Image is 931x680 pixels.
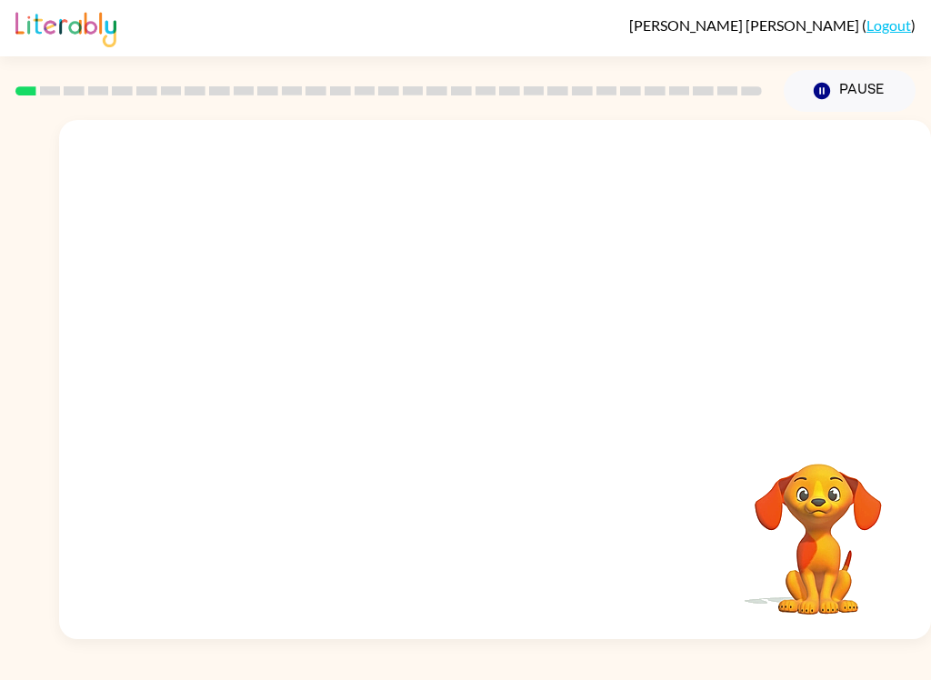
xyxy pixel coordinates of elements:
[727,435,909,617] video: Your browser must support playing .mp4 files to use Literably. Please try using another browser.
[629,16,862,34] span: [PERSON_NAME] [PERSON_NAME]
[15,7,116,47] img: Literably
[784,70,916,112] button: Pause
[866,16,911,34] a: Logout
[629,16,916,34] div: ( )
